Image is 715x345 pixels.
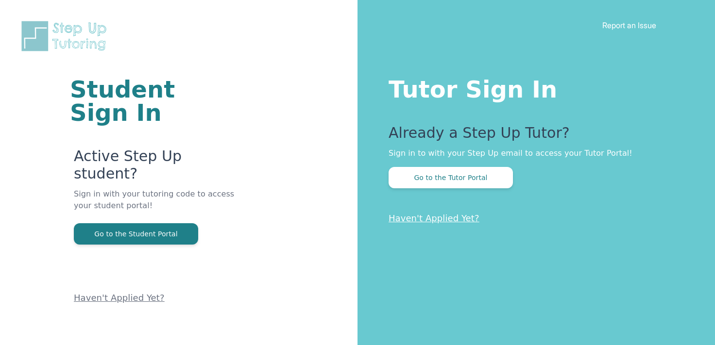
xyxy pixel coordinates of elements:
p: Sign in to with your Step Up email to access your Tutor Portal! [389,148,676,159]
a: Report an Issue [602,20,656,30]
p: Active Step Up student? [74,148,241,188]
a: Haven't Applied Yet? [74,293,165,303]
a: Go to the Student Portal [74,229,198,238]
img: Step Up Tutoring horizontal logo [19,19,113,53]
button: Go to the Tutor Portal [389,167,513,188]
h1: Tutor Sign In [389,74,676,101]
a: Go to the Tutor Portal [389,173,513,182]
a: Haven't Applied Yet? [389,213,479,223]
p: Sign in with your tutoring code to access your student portal! [74,188,241,223]
p: Already a Step Up Tutor? [389,124,676,148]
h1: Student Sign In [70,78,241,124]
button: Go to the Student Portal [74,223,198,245]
